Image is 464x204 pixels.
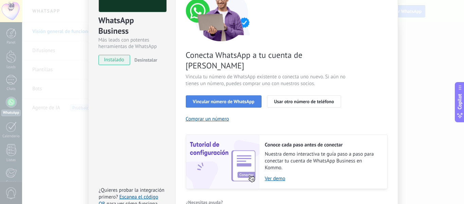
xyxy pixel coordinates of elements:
[186,50,347,71] span: Conecta WhatsApp a tu cuenta de [PERSON_NAME]
[193,99,254,104] span: Vincular número de WhatsApp
[99,15,165,37] div: WhatsApp Business
[99,55,130,65] span: instalado
[265,151,380,171] span: Nuestra demo interactiva te guía paso a paso para conectar tu cuenta de WhatsApp Business en Kommo.
[132,55,157,65] button: Desinstalar
[267,95,341,108] button: Usar otro número de teléfono
[135,57,157,63] span: Desinstalar
[265,142,380,148] h2: Conoce cada paso antes de conectar
[186,95,262,108] button: Vincular número de WhatsApp
[99,187,165,200] span: ¿Quieres probar la integración primero?
[186,116,229,122] button: Comprar un número
[265,175,380,182] a: Ver demo
[274,99,334,104] span: Usar otro número de teléfono
[186,74,347,87] span: Vincula tu número de WhatsApp existente o conecta uno nuevo. Si aún no tienes un número, puedes c...
[457,94,463,109] span: Copilot
[99,37,165,50] div: Más leads con potentes herramientas de WhatsApp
